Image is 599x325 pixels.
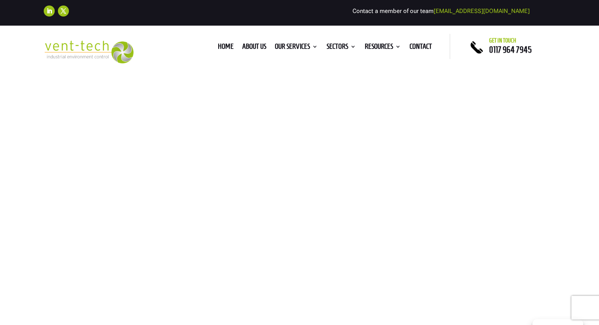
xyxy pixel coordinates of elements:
[410,44,432,52] a: Contact
[58,6,69,17] a: Follow on X
[44,41,134,64] img: 2023-09-27T08_35_16.549ZVENT-TECH---Clear-background
[434,7,530,15] a: [EMAIL_ADDRESS][DOMAIN_NAME]
[352,7,530,15] span: Contact a member of our team
[242,44,266,52] a: About us
[489,37,516,44] span: Get in touch
[44,6,55,17] a: Follow on LinkedIn
[275,44,318,52] a: Our Services
[326,44,356,52] a: Sectors
[489,45,532,54] a: 0117 964 7945
[365,44,401,52] a: Resources
[218,44,234,52] a: Home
